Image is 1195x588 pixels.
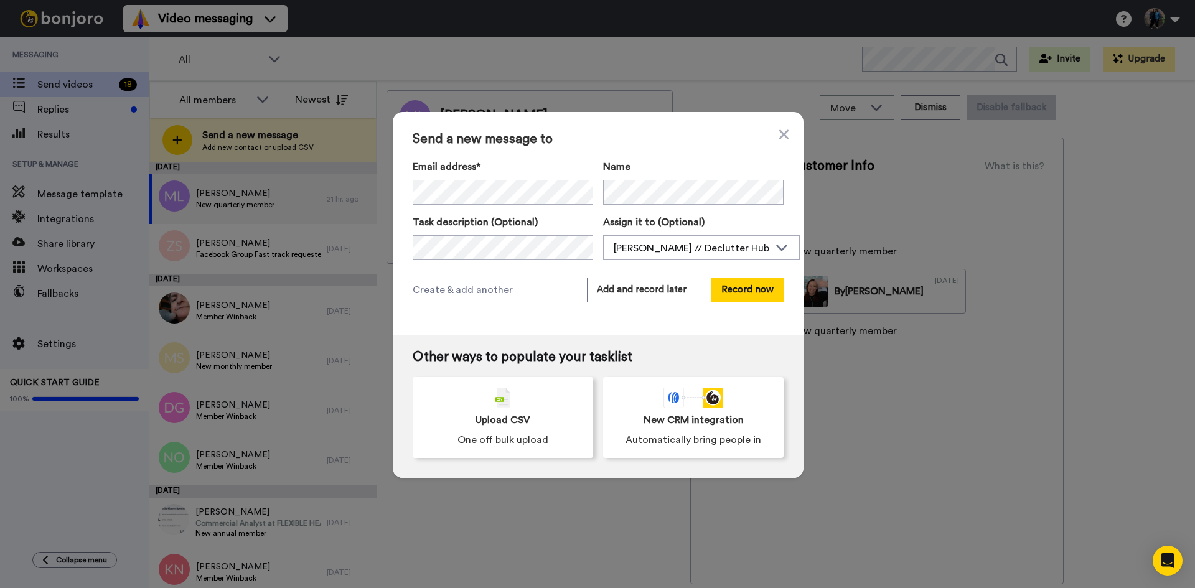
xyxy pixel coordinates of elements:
[603,159,630,174] span: Name
[614,241,769,256] div: [PERSON_NAME] // Declutter Hub
[711,278,784,302] button: Record now
[587,278,696,302] button: Add and record later
[603,215,800,230] label: Assign it to (Optional)
[626,432,761,447] span: Automatically bring people in
[413,282,513,297] span: Create & add another
[413,132,784,147] span: Send a new message to
[495,388,510,408] img: csv-grey.png
[476,413,530,427] span: Upload CSV
[457,432,548,447] span: One off bulk upload
[413,350,784,365] span: Other ways to populate your tasklist
[413,159,593,174] label: Email address*
[1153,546,1183,576] div: Open Intercom Messenger
[663,388,723,408] div: animation
[644,413,744,427] span: New CRM integration
[413,215,593,230] label: Task description (Optional)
